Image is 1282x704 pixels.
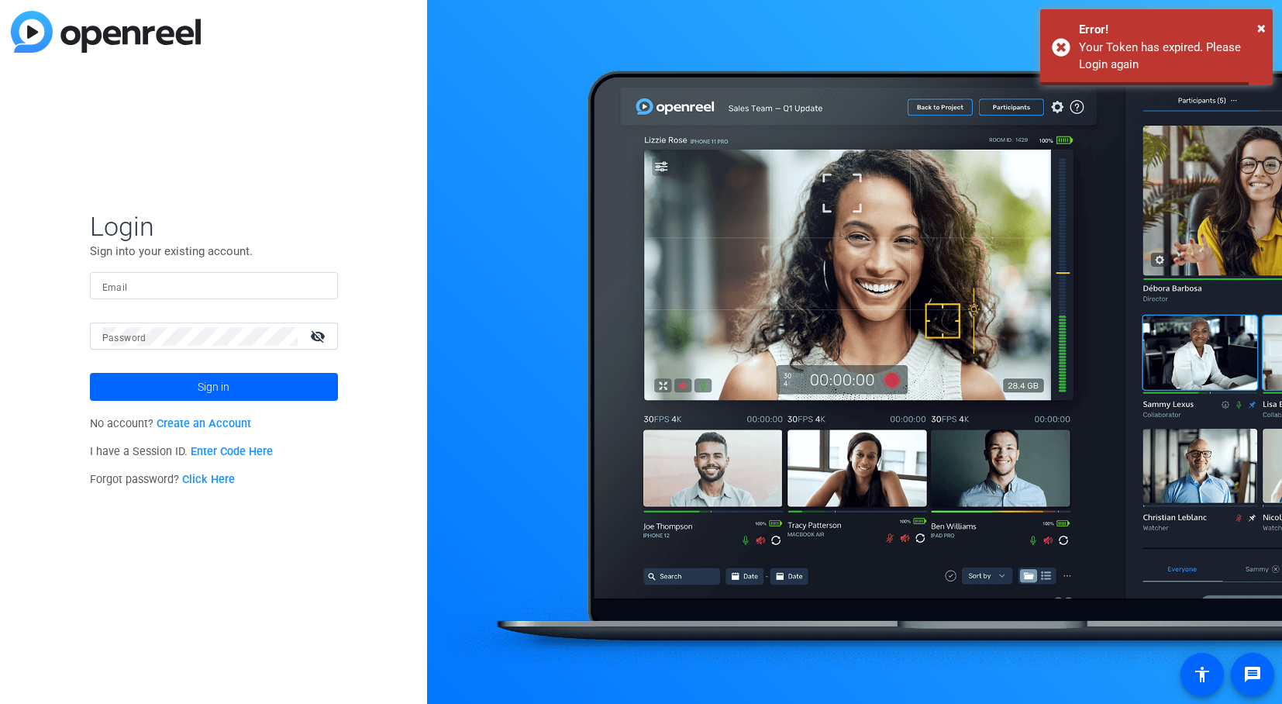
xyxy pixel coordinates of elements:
div: Your Token has expired. Please Login again [1079,39,1261,74]
mat-icon: visibility_off [301,325,338,347]
span: Sign in [198,368,229,406]
button: Close [1257,16,1266,40]
span: I have a Session ID. [90,445,274,458]
img: blue-gradient.svg [11,11,201,53]
span: × [1257,19,1266,37]
div: Error! [1079,21,1261,39]
span: No account? [90,417,252,430]
mat-label: Email [102,282,128,293]
span: Login [90,210,338,243]
mat-icon: accessibility [1193,665,1211,684]
p: Sign into your existing account. [90,243,338,260]
mat-label: Password [102,333,146,343]
button: Sign in [90,373,338,401]
a: Click Here [182,473,235,486]
a: Enter Code Here [191,445,273,458]
mat-icon: message [1243,665,1262,684]
input: Enter Email Address [102,277,326,295]
a: Create an Account [157,417,251,430]
span: Forgot password? [90,473,236,486]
